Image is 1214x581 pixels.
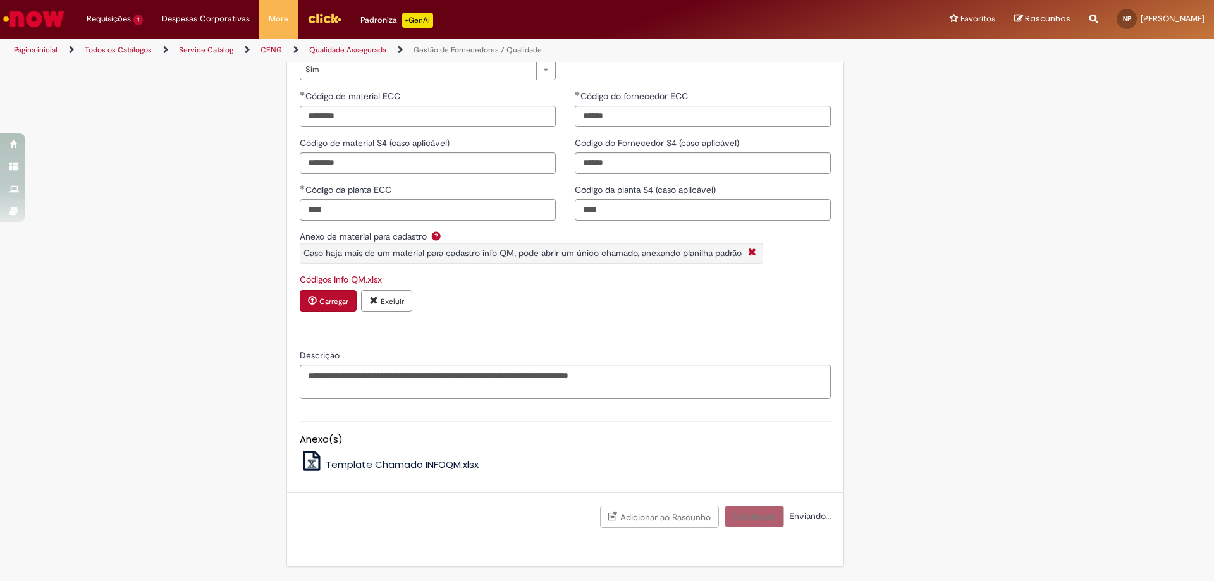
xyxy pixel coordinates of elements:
[300,290,357,312] button: Carregar anexo de Anexo de material para cadastro
[307,9,341,28] img: click_logo_yellow_360x200.png
[133,15,143,25] span: 1
[300,231,429,242] span: Anexo de material para cadastro
[305,59,530,80] span: Sim
[1014,13,1070,25] a: Rascunhos
[87,13,131,25] span: Requisições
[429,231,444,241] span: Ajuda para Anexo de material para cadastro
[300,274,382,285] a: Download de Códigos Info QM.xlsx
[1025,13,1070,25] span: Rascunhos
[300,458,479,471] a: Template Chamado INFOQM.xlsx
[319,297,348,307] small: Carregar
[9,39,800,62] ul: Trilhas de página
[575,199,831,221] input: Código da planta S4 (caso aplicável)
[300,91,305,96] span: Obrigatório Preenchido
[402,13,433,28] p: +GenAi
[787,510,831,522] span: Enviando...
[575,106,831,127] input: Código do fornecedor ECC
[300,152,556,174] input: Código de material S4 (caso aplicável)
[305,184,394,195] span: Código da planta ECC
[580,90,690,102] span: Código do fornecedor ECC
[300,137,452,149] span: Código de material S4 (caso aplicável)
[261,45,282,55] a: CENG
[361,290,412,312] button: Excluir anexo Códigos Info QM.xlsx
[326,458,479,471] span: Template Chamado INFOQM.xlsx
[360,13,433,28] div: Padroniza
[300,434,831,445] h5: Anexo(s)
[300,365,831,399] textarea: Descrição
[179,45,233,55] a: Service Catalog
[162,13,250,25] span: Despesas Corporativas
[300,350,342,361] span: Descrição
[745,247,759,260] i: Fechar Aviso Por question_anexo_de_material_para_cadastro
[575,184,718,195] span: Código da planta S4 (caso aplicável)
[1123,15,1131,23] span: NP
[1,6,66,32] img: ServiceNow
[381,297,404,307] small: Excluir
[1141,13,1205,24] span: [PERSON_NAME]
[575,91,580,96] span: Obrigatório Preenchido
[305,90,403,102] span: Código de material ECC
[575,137,742,149] span: Código do Fornecedor S4 (caso aplicável)
[300,106,556,127] input: Código de material ECC
[85,45,152,55] a: Todos os Catálogos
[300,185,305,190] span: Obrigatório Preenchido
[309,45,386,55] a: Qualidade Assegurada
[414,45,542,55] a: Gestão de Fornecedores / Qualidade
[575,152,831,174] input: Código do Fornecedor S4 (caso aplicável)
[303,247,742,259] span: Caso haja mais de um material para cadastro info QM, pode abrir um único chamado, anexando planil...
[300,199,556,221] input: Código da planta ECC
[960,13,995,25] span: Favoritos
[269,13,288,25] span: More
[14,45,58,55] a: Página inicial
